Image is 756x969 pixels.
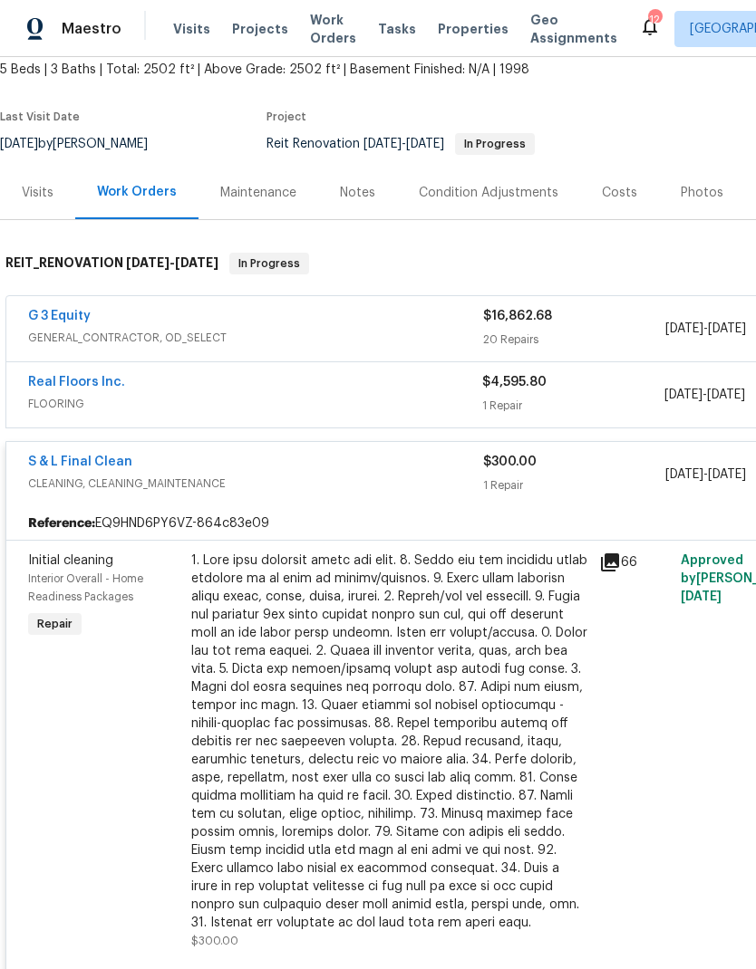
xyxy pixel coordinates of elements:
[28,475,483,493] span: CLEANING, CLEANING_MAINTENANCE
[363,138,444,150] span: -
[482,397,664,415] div: 1 Repair
[681,590,722,603] span: [DATE]
[599,552,670,573] div: 66
[231,254,307,273] span: In Progress
[483,310,552,322] span: $16,862.68
[363,138,402,150] span: [DATE]
[665,468,703,481] span: [DATE]
[482,376,547,389] span: $4,595.80
[97,183,177,201] div: Work Orders
[28,395,482,413] span: FLOORING
[310,11,356,47] span: Work Orders
[708,468,746,481] span: [DATE]
[340,184,375,202] div: Notes
[602,184,637,202] div: Costs
[483,476,665,494] div: 1 Repair
[267,111,306,122] span: Project
[28,456,132,468] a: S & L Final Clean
[681,184,723,202] div: Photos
[220,184,296,202] div: Maintenance
[707,389,745,401] span: [DATE]
[530,11,617,47] span: Geo Assignments
[28,329,483,347] span: GENERAL_CONTRACTOR, OD_SELECT
[28,573,143,602] span: Interior Overall - Home Readiness Packages
[267,138,535,150] span: Reit Renovation
[126,256,170,269] span: [DATE]
[62,20,121,38] span: Maestro
[665,320,746,338] span: -
[5,253,218,274] h6: REIT_RENOVATION
[22,184,53,202] div: Visits
[191,552,588,932] div: 1. Lore ipsu dolorsit ametc adi elit. 8. Seddo eiu tem incididu utlab etdolore ma al enim ad mini...
[28,376,125,389] a: Real Floors Inc.
[665,322,703,335] span: [DATE]
[175,256,218,269] span: [DATE]
[191,935,238,946] span: $300.00
[28,310,91,322] a: G 3 Equity
[28,514,95,532] b: Reference:
[406,138,444,150] span: [DATE]
[457,139,533,149] span: In Progress
[483,456,537,468] span: $300.00
[28,554,113,567] span: Initial cleaning
[665,465,746,484] span: -
[30,615,80,633] span: Repair
[648,11,661,29] div: 12
[664,386,745,404] span: -
[664,389,703,401] span: [DATE]
[126,256,218,269] span: -
[483,331,665,349] div: 20 Repairs
[419,184,558,202] div: Condition Adjustments
[708,322,746,335] span: [DATE]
